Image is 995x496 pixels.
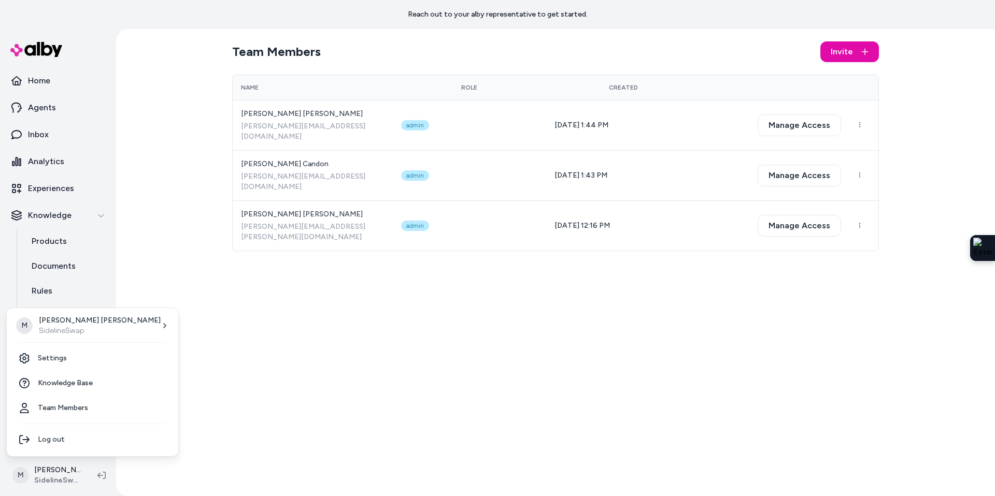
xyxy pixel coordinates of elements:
a: Team Members [11,396,174,420]
span: Knowledge Base [38,378,93,388]
span: M [16,317,33,334]
div: Log out [11,427,174,452]
p: SidelineSwap [39,326,161,336]
a: Settings [11,346,174,371]
p: [PERSON_NAME] [PERSON_NAME] [39,315,161,326]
